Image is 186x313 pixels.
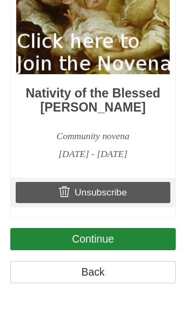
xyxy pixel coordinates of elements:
[10,228,175,250] a: Continue
[10,261,175,283] a: Back
[16,182,170,203] a: Unsubscribe
[16,145,170,163] div: [DATE] - [DATE]
[16,87,170,114] h3: Nativity of the Blessed [PERSON_NAME]
[16,127,170,145] div: Community novena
